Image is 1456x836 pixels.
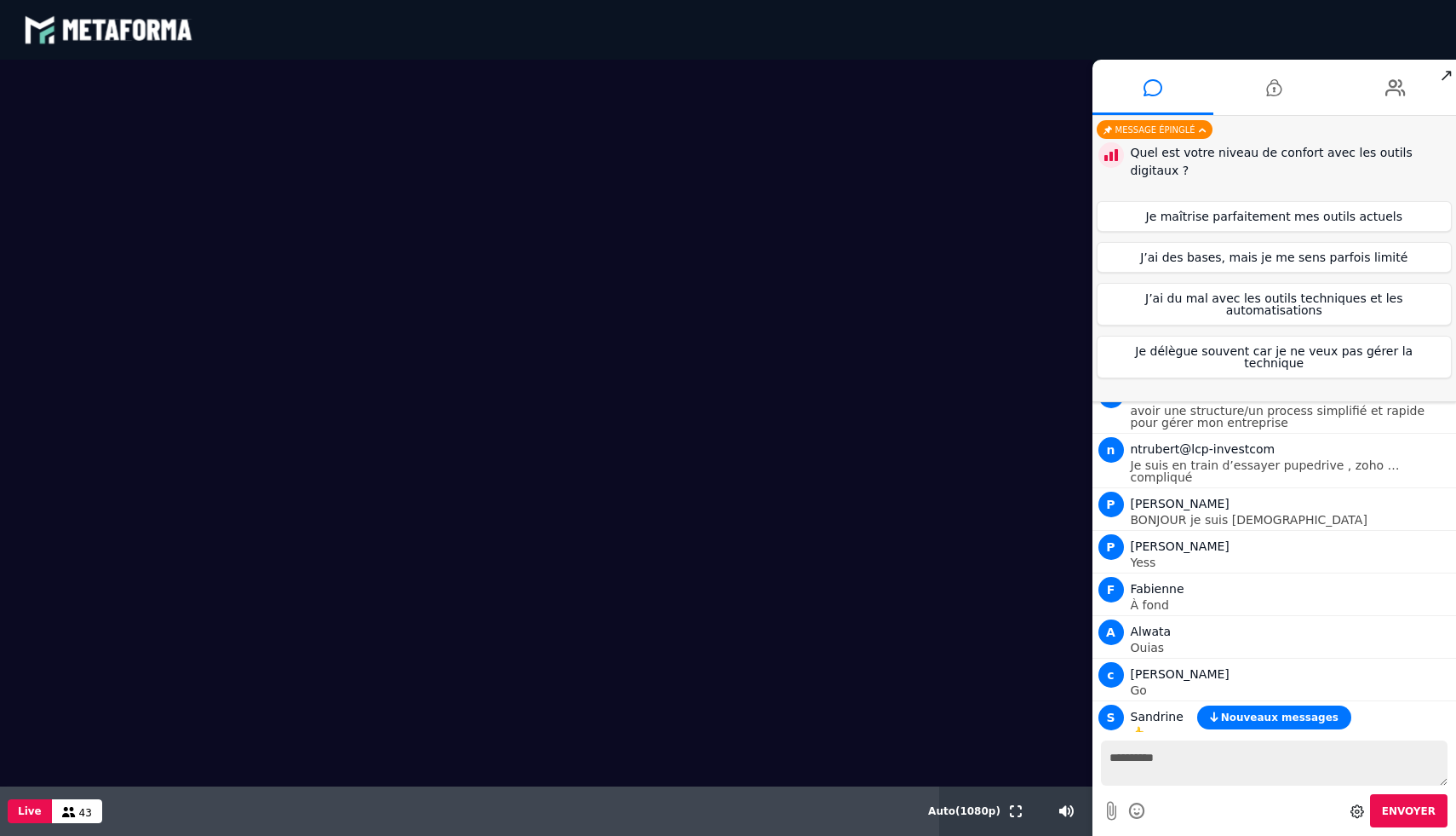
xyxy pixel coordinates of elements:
[1131,667,1230,681] span: [PERSON_NAME]
[1221,712,1338,724] span: Nouveaux messages
[1131,405,1453,429] p: avoir une structure/un process simplifié et rapide pour gérer mon entreprise
[1131,625,1172,638] span: Alwata
[8,799,52,823] button: Live
[1097,336,1453,378] button: Je délègue souvent car je ne veux pas gérer la technique
[1131,459,1453,483] p: Je suis en train d’essayer pupedrive , zoho … compliqué
[1131,442,1275,456] span: ntrubert@lcp-investcom
[1098,662,1124,688] span: c
[1131,684,1453,696] p: Go
[1382,805,1436,817] span: Envoyer
[928,805,1000,817] span: Auto ( 1080 p)
[1097,120,1212,139] div: Message épinglé
[1131,556,1453,568] p: Yess
[1131,144,1453,180] div: Quel est votre niveau de confort avec les outils digitaux ?
[1131,514,1453,526] p: BONJOUR je suis [DEMOGRAPHIC_DATA]
[1097,201,1453,232] button: Je maîtrise parfaitement mes outils actuels
[79,807,92,819] span: 43
[1098,705,1124,730] span: S
[1098,577,1124,602] span: F
[1197,706,1351,729] button: Nouveaux messages
[1098,492,1124,517] span: P
[1098,534,1124,560] span: P
[1097,283,1453,326] button: J’ai du mal avec les outils techniques et les automatisations
[1370,794,1447,827] button: Envoyer
[1131,599,1453,611] p: À fond
[925,787,1004,836] button: Auto(1080p)
[1131,539,1230,553] span: [PERSON_NAME]
[1131,642,1453,654] p: Ouias
[1098,620,1124,645] span: A
[1097,242,1453,273] button: J’ai des bases, mais je me sens parfois limité
[1131,582,1184,596] span: Fabienne
[1098,437,1124,463] span: n
[1131,497,1230,510] span: [PERSON_NAME]
[1436,60,1456,90] span: ↗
